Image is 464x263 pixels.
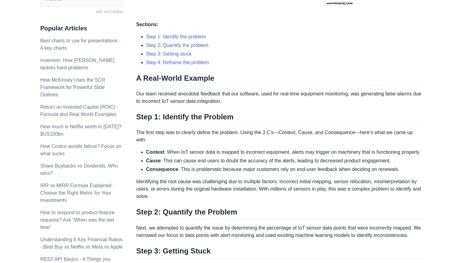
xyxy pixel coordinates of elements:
a: Share Buybacks vs Dividends: Who wins? [40,163,118,176]
a: Step 3: Getting stuck [146,51,192,56]
li: : When IoT sensor data is mapped to incorrect equipment, alerts may trigger on machinery that is ... [146,149,424,156]
a: Best charts to use for presentations - 4 key charts [40,38,120,51]
li: : This is problematic because major customers rely on end-user feedback when deciding on renewals. [146,166,424,173]
h2: A Real-World Example [136,74,424,85]
a: IRR vs MIRR Formula Explained: Choose the Right Metric for Your Investments [40,183,113,203]
p: Next, we attempted to quantify the issue by determining the percentage of IoT sensor data points ... [136,224,424,239]
a: How much is Netflix worth in [DATE]? $US100bn [40,124,122,137]
a: Inversion: How [PERSON_NAME] tackles hard problems [40,58,114,70]
h2: Step 2: Quantify the Problem [136,207,424,219]
strong: Cause [146,158,161,163]
a: How Costco avoids failure? Focus on what sucks [40,144,121,156]
p: Our team received anecdotal feedback that our software, used for real-time equipment monitoring, ... [136,90,424,105]
h3: Popular Articles [40,25,123,32]
strong: Sections: [136,22,158,27]
li: : This can cause end users to doubt the accuracy of the alerts, leading to decreased product enga... [146,157,424,164]
p: The first step was to clearly define the problem. Using the 3 C’s—Context, Cause, and Consequence... [136,129,424,144]
a: ads via Carbon [40,9,123,15]
p: Identifying the root cause was challenging due to multiple factors: incorrect initial mapping, se... [136,178,424,200]
a: Step 1: Identify the problem [146,34,206,39]
a: Step 2: Quantify the problem [146,43,209,48]
h2: Step 3: Getting Stuck [136,246,424,258]
a: How to respond to product feature requests? Ask “When was the last time” [40,210,114,230]
a: Return on Invested Capital (ROIC) - Formula and Real World Examples [40,104,118,117]
h2: Step 1: Identify the Problem [136,112,424,124]
a: How McKinsey Uses the SCR Framework for Powerful Slide Outlines [40,77,105,97]
a: Step 4: Reframe the problem [146,60,209,65]
strong: Consequence [146,167,178,172]
a: Understanding 6 Key Financial Ratios - Best Buy vs Netflix vs Meta vs Apple [40,237,123,249]
strong: Context [146,149,164,155]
